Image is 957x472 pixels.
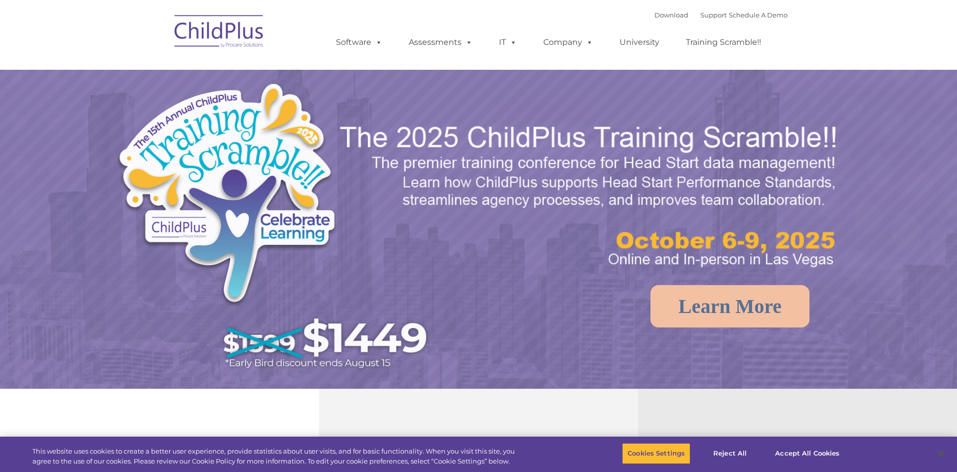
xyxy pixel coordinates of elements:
a: Software [326,32,392,52]
a: Download [654,11,688,19]
font: | [654,11,788,19]
a: Training Scramble!! [676,32,771,52]
a: Assessments [399,32,482,52]
button: Reject All [699,443,761,464]
a: Support [700,11,727,19]
a: University [610,32,669,52]
a: IT [489,32,527,52]
a: Company [533,32,603,52]
button: Close [930,443,952,465]
button: Cookies Settings [622,443,690,464]
div: This website uses cookies to create a better user experience, provide statistics about user visit... [32,447,526,466]
button: Accept All Cookies [770,443,845,464]
a: Schedule A Demo [729,11,788,19]
a: Learn More [650,285,809,327]
img: ChildPlus by Procare Solutions [169,8,269,58]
